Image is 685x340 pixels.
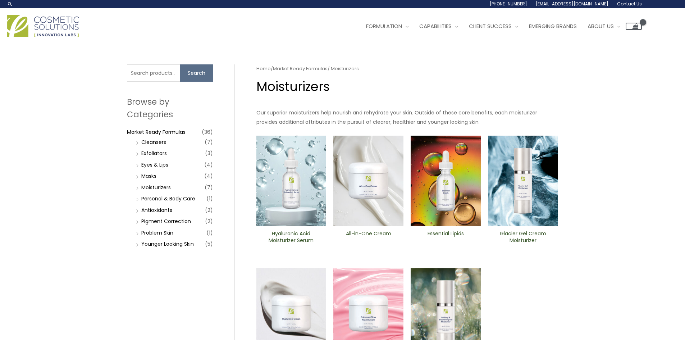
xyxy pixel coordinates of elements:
[205,239,213,249] span: (5)
[339,230,397,246] a: All-in-One ​Cream
[202,127,213,137] span: (36)
[417,230,475,244] h2: Essential Lipids
[262,230,320,244] h2: Hyaluronic Acid Moisturizer Serum
[617,1,642,7] span: Contact Us
[273,65,328,72] a: Market Ready Formulas
[141,240,194,248] a: Younger Looking Skin
[488,136,558,226] img: Glacier Gel Moisturizer
[206,194,213,204] span: (1)
[204,160,213,170] span: (4)
[141,195,195,202] a: Personal & Body Care
[141,229,173,236] a: Problem Skin
[524,15,582,37] a: Emerging Brands
[141,172,156,180] a: Masks
[626,23,642,30] a: View Shopping Cart, empty
[127,96,213,120] h2: Browse by Categories
[366,22,402,30] span: Formulation
[256,65,271,72] a: Home
[205,182,213,192] span: (7)
[256,64,558,73] nav: Breadcrumb
[256,136,326,226] img: Hyaluronic moisturizer Serum
[127,128,186,136] a: Market Ready Formulas
[127,64,180,82] input: Search products…
[256,78,558,95] h1: Moisturizers
[141,207,172,214] a: Antioxidants
[205,137,213,147] span: (7)
[490,1,527,7] span: [PHONE_NUMBER]
[355,15,642,37] nav: Site Navigation
[414,15,463,37] a: Capabilities
[256,108,558,127] p: Our superior moisturizers help nourish and rehydrate your skin. Outside of these core benefits, e...
[205,205,213,215] span: (2)
[205,148,213,158] span: (3)
[262,230,320,246] a: Hyaluronic Acid Moisturizer Serum
[7,15,79,37] img: Cosmetic Solutions Logo
[417,230,475,246] a: Essential Lipids
[141,139,166,146] a: Cleansers
[588,22,614,30] span: About Us
[339,230,397,244] h2: All-in-One ​Cream
[536,1,608,7] span: [EMAIL_ADDRESS][DOMAIN_NAME]
[411,136,481,226] img: Essential Lipids
[582,15,626,37] a: About Us
[205,216,213,226] span: (2)
[141,218,191,225] a: PIgment Correction
[7,1,13,7] a: Search icon link
[141,150,167,157] a: Exfoliators
[333,136,403,226] img: All In One Cream
[141,184,171,191] a: Moisturizers
[463,15,524,37] a: Client Success
[469,22,512,30] span: Client Success
[494,230,552,246] a: Glacier Gel Cream Moisturizer
[141,161,168,168] a: Eyes & Lips
[494,230,552,244] h2: Glacier Gel Cream Moisturizer
[206,228,213,238] span: (1)
[529,22,577,30] span: Emerging Brands
[204,171,213,181] span: (4)
[419,22,452,30] span: Capabilities
[180,64,213,82] button: Search
[361,15,414,37] a: Formulation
